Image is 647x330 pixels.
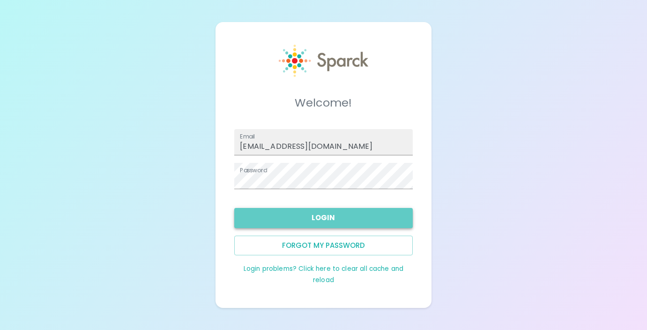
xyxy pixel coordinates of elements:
a: Login problems? Click here to clear all cache and reload [244,264,403,284]
label: Email [240,132,255,140]
button: Forgot my password [234,236,412,255]
h5: Welcome! [234,95,412,110]
label: Password [240,166,267,174]
button: Login [234,208,412,228]
img: Sparck logo [279,45,368,77]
